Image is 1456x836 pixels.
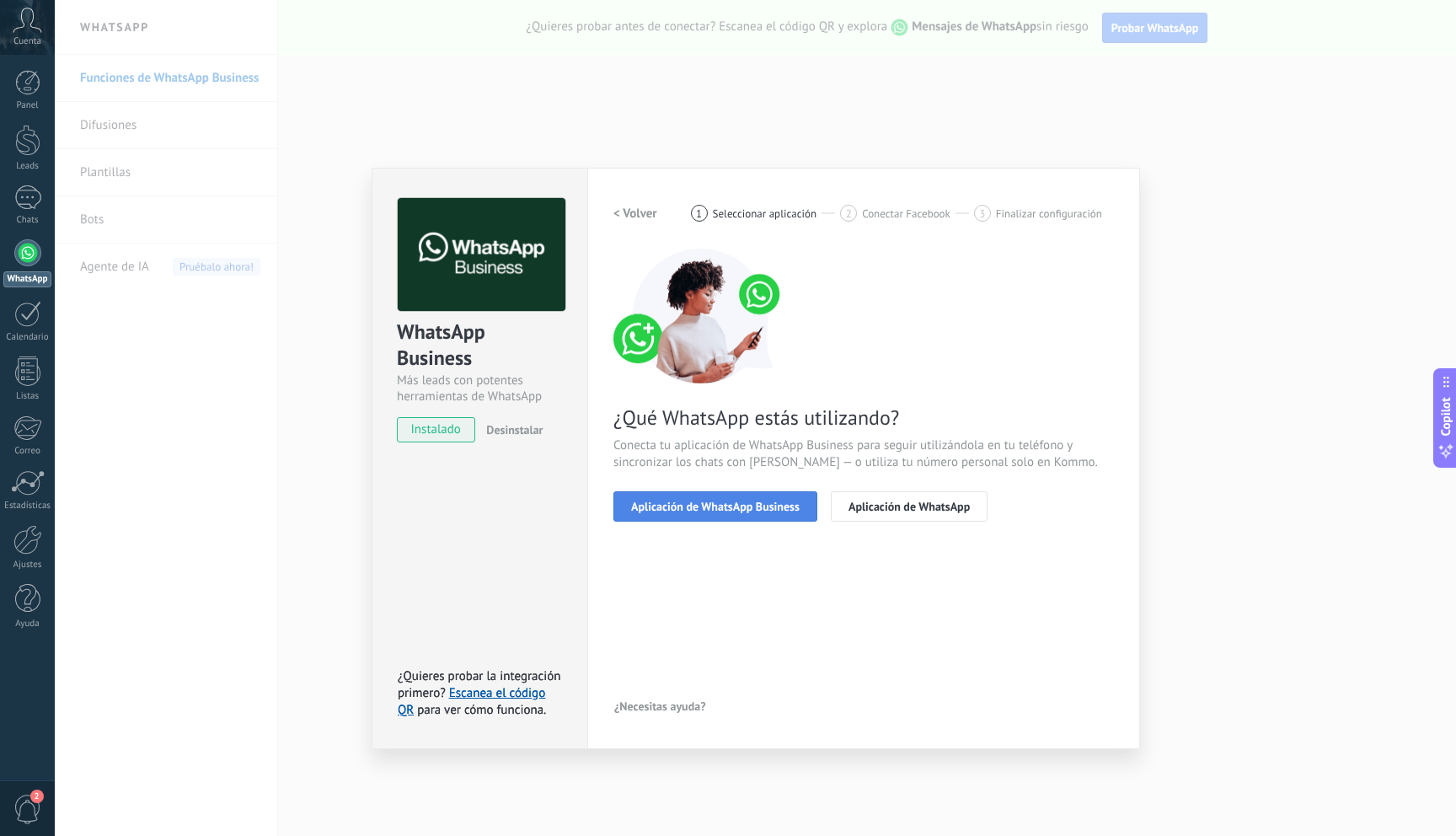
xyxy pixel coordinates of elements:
[696,206,702,221] span: 1
[614,700,706,712] span: ¿Necesitas ayuda?
[631,501,800,512] span: Aplicación de WhatsApp Business
[3,215,52,226] div: Chats
[397,372,563,405] div: Más leads con potentes herramientas de WhatsApp
[613,437,1114,471] span: Conecta tu aplicación de WhatsApp Business para seguir utilizándola en tu teléfono y sincronizar ...
[613,694,707,719] button: ¿Necesitas ayuda?
[613,198,657,228] button: < Volver
[613,206,657,222] h2: < Volver
[831,491,988,522] button: Aplicación de WhatsApp
[3,446,52,457] div: Correo
[30,790,44,803] span: 2
[613,405,1114,431] span: ¿Qué WhatsApp estás utilizando?
[479,417,543,442] button: Desinstalar
[613,491,817,522] button: Aplicación de WhatsApp Business
[613,249,790,383] img: connect number
[979,206,985,221] span: 3
[3,332,52,343] div: Calendario
[3,560,52,571] div: Ajustes
[1437,398,1454,437] span: Copilot
[3,391,52,402] div: Listas
[398,198,565,312] img: logo_main.png
[3,271,51,287] div: WhatsApp
[3,501,52,512] div: Estadísticas
[713,207,817,220] span: Seleccionar aplicación
[3,161,52,172] div: Leads
[13,36,41,47] span: Cuenta
[846,206,852,221] span: 2
[3,619,52,630] div: Ayuda
[3,100,52,111] div: Panel
[398,417,474,442] span: instalado
[486,422,543,437] span: Desinstalar
[862,207,950,220] span: Conectar Facebook
[397,319,563,372] div: WhatsApp Business
[398,685,545,718] a: Escanea el código QR
[417,702,546,718] span: para ver cómo funciona.
[398,668,561,701] span: ¿Quieres probar la integración primero?
[996,207,1102,220] span: Finalizar configuración
[848,501,970,512] span: Aplicación de WhatsApp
